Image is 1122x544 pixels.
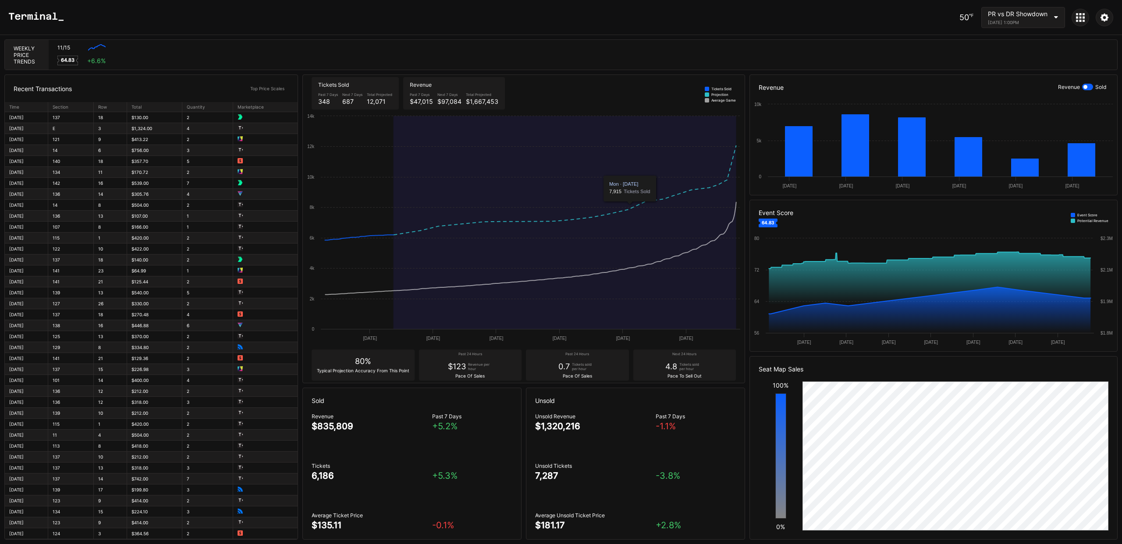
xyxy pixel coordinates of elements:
[1095,84,1106,90] div: Sold
[182,167,233,178] td: 2
[882,340,896,345] text: [DATE]
[367,92,392,97] div: Total Projected
[48,331,94,342] td: 125
[238,290,243,295] img: 11375d9cff1df7562b3f.png
[307,144,315,149] text: 12k
[9,115,43,120] div: [DATE]
[342,98,362,105] div: 687
[14,85,72,92] div: Recent Transactions
[317,368,409,373] div: Typical Projection Accuracy From This Point
[94,276,127,287] td: 21
[988,20,1047,25] div: [DATE] 1:00PM
[238,158,243,163] img: 8bdfe9f8b5d43a0de7cb.png
[94,233,127,244] td: 1
[238,355,243,360] img: 8bdfe9f8b5d43a0de7cb.png
[238,432,243,437] img: 11375d9cff1df7562b3f.png
[318,98,338,105] div: 348
[238,454,243,459] img: 11375d9cff1df7562b3f.png
[94,167,127,178] td: 11
[307,114,315,119] text: 14k
[127,123,182,134] td: $1,324.00
[94,408,127,419] td: 10
[9,126,43,131] div: [DATE]
[1101,331,1113,336] text: $1.8M
[48,375,94,386] td: 101
[553,336,567,341] text: [DATE]
[9,148,43,153] div: [DATE]
[94,386,127,397] td: 12
[410,81,498,88] div: Revenue
[307,175,315,180] text: 10k
[48,441,94,452] td: 113
[5,102,48,112] th: Time
[238,114,243,120] img: 7c694e75740273bc7910.png
[127,222,182,233] td: $166.00
[127,441,182,452] td: $418.00
[238,257,243,262] img: 7c694e75740273bc7910.png
[754,268,760,272] text: 72
[94,200,127,211] td: 8
[94,298,127,309] td: 26
[969,13,973,18] div: ℉
[9,202,43,208] div: [DATE]
[426,336,440,341] text: [DATE]
[966,340,980,345] text: [DATE]
[182,134,233,145] td: 2
[233,102,298,112] th: Marketplace
[9,246,43,251] div: [DATE]
[9,224,43,230] div: [DATE]
[1008,340,1023,345] text: [DATE]
[309,236,315,240] text: 6k
[238,530,243,536] img: 8bdfe9f8b5d43a0de7cb.png
[127,287,182,298] td: $540.00
[127,156,182,167] td: $357.70
[1101,268,1113,272] text: $2.1M
[127,309,182,320] td: $270.48
[48,386,94,397] td: 136
[127,419,182,430] td: $420.00
[410,98,433,105] div: $47,015
[48,430,94,441] td: 11
[87,57,106,64] div: + 6.6 %
[9,191,43,197] div: [DATE]
[182,287,233,298] td: 5
[9,323,43,328] div: [DATE]
[312,421,353,431] div: $835,809
[182,441,233,452] td: 2
[48,408,94,419] td: 139
[432,421,512,431] div: + 5.2 %
[437,98,462,105] div: $97,084
[9,268,43,273] div: [DATE]
[432,413,512,420] div: Past 7 Days
[238,311,243,317] img: 8bdfe9f8b5d43a0de7cb.png
[238,147,243,152] img: 11375d9cff1df7562b3f.png
[238,268,243,273] img: 66534caa8425c4114717.png
[754,102,762,107] text: 10k
[455,373,485,378] div: Pace Of Sales
[182,276,233,287] td: 2
[466,92,498,97] div: Total Projected
[238,180,243,185] img: 7c694e75740273bc7910.png
[127,430,182,441] td: $504.00
[94,287,127,298] td: 13
[182,211,233,222] td: 1
[9,443,43,449] div: [DATE]
[94,211,127,222] td: 13
[94,397,127,408] td: 12
[318,81,392,88] div: Tickets Sold
[563,373,592,378] div: Pace Of Sales
[367,98,392,105] div: 12,071
[616,336,630,341] text: [DATE]
[48,265,94,276] td: 141
[238,213,243,218] img: 11375d9cff1df7562b3f.png
[668,373,702,378] div: Pace To Sell Out
[238,421,243,426] img: 11375d9cff1df7562b3f.png
[94,320,127,331] td: 16
[127,375,182,386] td: $400.00
[238,202,243,207] img: 11375d9cff1df7562b3f.png
[9,345,43,350] div: [DATE]
[756,138,762,143] text: 5k
[61,57,75,63] text: 64.83
[1077,213,1097,217] div: Event Score
[238,377,243,382] img: 11375d9cff1df7562b3f.png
